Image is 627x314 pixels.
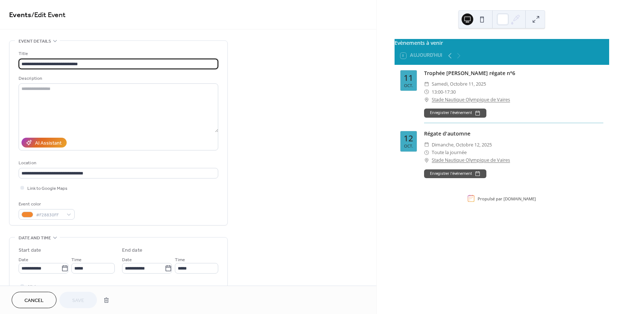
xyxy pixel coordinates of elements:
a: Stade Nautique Olympique de Vaires [432,156,510,164]
div: ​ [424,141,429,149]
span: dimanche, octobre 12, 2025 [432,141,492,149]
span: / Edit Event [31,8,66,22]
div: ​ [424,88,429,96]
span: Date [19,256,28,264]
div: Title [19,50,217,58]
button: Enregistrer l'événement [424,109,486,117]
div: ​ [424,156,429,164]
button: Enregistrer l'événement [424,169,486,178]
span: samedi, octobre 11, 2025 [432,80,486,88]
div: Description [19,75,217,82]
div: oct. [404,144,413,148]
div: 11 [404,74,413,82]
span: #F28830FF [36,211,63,219]
span: 13:00 [432,88,443,96]
div: AI Assistant [35,140,62,147]
div: ​ [424,96,429,103]
span: Date [122,256,132,264]
a: [DOMAIN_NAME] [503,196,536,201]
div: Régate d'automne [424,130,603,138]
div: 12 [404,134,413,143]
div: Start date [19,247,41,254]
div: Event color [19,200,73,208]
span: All day [27,283,40,291]
button: Cancel [12,292,56,308]
div: ​ [424,80,429,88]
div: Propulsé par [478,196,536,201]
div: ​ [424,149,429,156]
span: Toute la journée [432,149,467,156]
span: Date and time [19,234,51,242]
div: End date [122,247,142,254]
span: Cancel [24,297,44,305]
a: Events [9,8,31,22]
span: Link to Google Maps [27,185,67,192]
button: AI Assistant [21,138,67,148]
span: - [443,88,444,96]
div: Trophée [PERSON_NAME] régate n°6 [424,69,603,77]
span: Time [175,256,185,264]
div: Evènements à venir [395,39,609,47]
a: Stade Nautique Olympique de Vaires [432,96,510,103]
div: oct. [404,83,413,87]
span: 17:30 [444,88,456,96]
div: Location [19,159,217,167]
span: Time [71,256,82,264]
span: Event details [19,38,51,45]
